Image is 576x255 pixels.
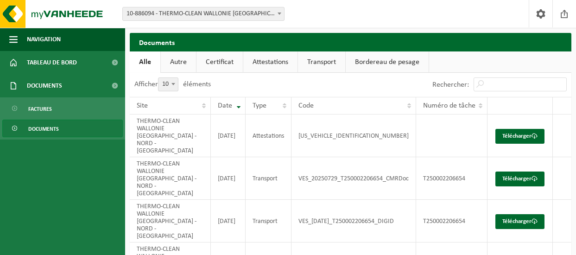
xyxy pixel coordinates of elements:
span: Factures [28,100,52,118]
td: Transport [246,157,291,200]
a: Documents [2,120,123,137]
label: Afficher éléments [134,81,211,88]
a: Transport [298,51,345,73]
span: Site [137,102,148,109]
td: T250002206654 [416,200,487,242]
td: VES_20250729_T250002206654_CMRDoc [291,157,416,200]
a: Factures [2,100,123,117]
span: Documents [28,120,59,138]
a: Certificat [196,51,243,73]
span: 10-886094 - THERMO-CLEAN WALLONIE FRANCE - NORD - GHISLENGHIEN [122,7,285,21]
label: Rechercher: [432,81,469,89]
span: 10 [158,77,178,91]
td: [DATE] [211,157,246,200]
td: T250002206654 [416,157,487,200]
span: Navigation [27,28,61,51]
td: THERMO-CLEAN WALLONIE [GEOGRAPHIC_DATA] - NORD - [GEOGRAPHIC_DATA] [130,157,211,200]
a: Attestations [243,51,297,73]
a: Bordereau de pesage [346,51,429,73]
span: Numéro de tâche [423,102,475,109]
td: [DATE] [211,115,246,157]
td: Transport [246,200,291,242]
span: 10-886094 - THERMO-CLEAN WALLONIE FRANCE - NORD - GHISLENGHIEN [123,7,284,20]
span: Type [253,102,266,109]
td: VES_[DATE]_T250002206654_DIGID [291,200,416,242]
td: [DATE] [211,200,246,242]
a: Télécharger [495,214,544,229]
span: Date [218,102,232,109]
span: Code [298,102,314,109]
span: Documents [27,74,62,97]
td: [US_VEHICLE_IDENTIFICATION_NUMBER] [291,115,416,157]
a: Télécharger [495,129,544,144]
td: THERMO-CLEAN WALLONIE [GEOGRAPHIC_DATA] - NORD - [GEOGRAPHIC_DATA] [130,200,211,242]
span: 10 [158,78,178,91]
h2: Documents [130,33,571,51]
span: Tableau de bord [27,51,77,74]
a: Alle [130,51,160,73]
td: Attestations [246,115,291,157]
a: Autre [161,51,196,73]
a: Télécharger [495,172,544,186]
td: THERMO-CLEAN WALLONIE [GEOGRAPHIC_DATA] - NORD - [GEOGRAPHIC_DATA] [130,115,211,157]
